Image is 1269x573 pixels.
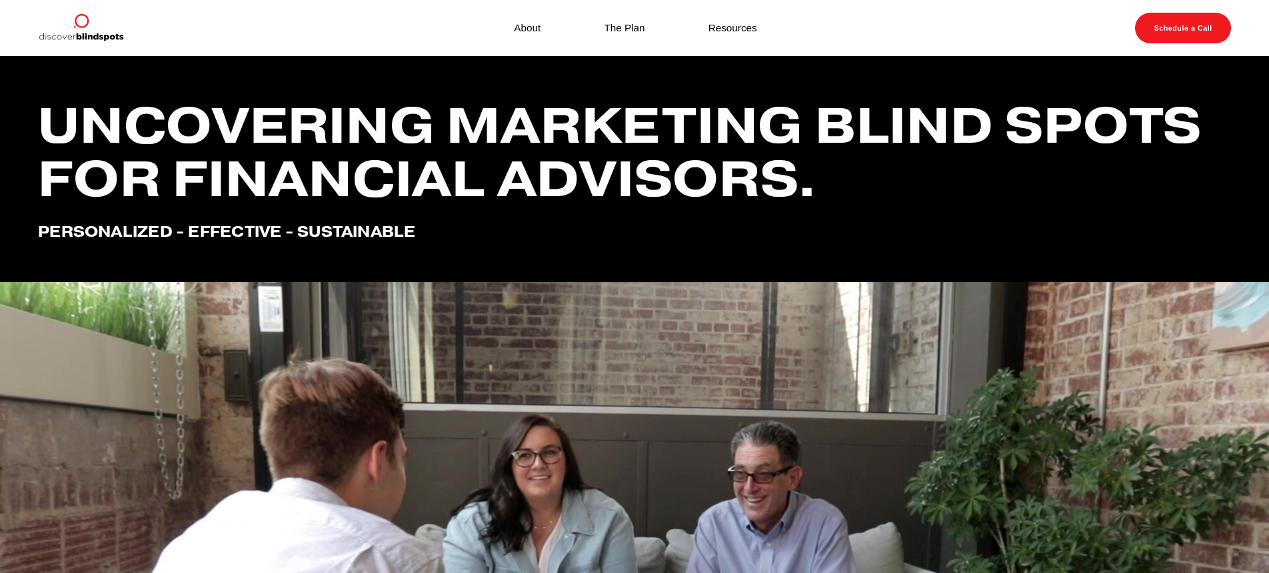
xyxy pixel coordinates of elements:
[38,13,123,43] img: Discover Blind Spots
[1135,13,1231,43] a: Schedule a Call
[708,19,757,37] a: Resources
[604,19,644,37] a: The Plan
[514,19,541,37] a: About
[38,223,1231,240] h4: Personalized - effective - Sustainable
[38,99,1231,205] h1: Uncovering marketing blind spots for financial advisors.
